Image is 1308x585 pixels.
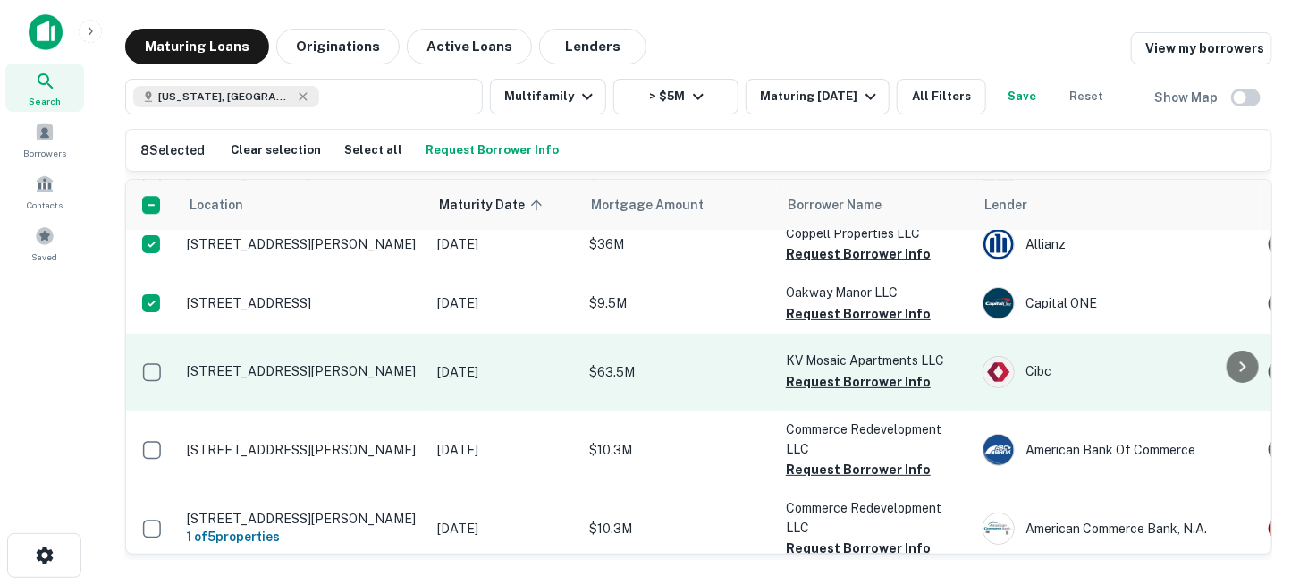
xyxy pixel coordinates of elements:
div: American Bank Of Commerce [983,434,1251,466]
p: Commerce Redevelopment LLC [786,420,965,459]
p: [STREET_ADDRESS][PERSON_NAME] [187,511,419,527]
p: $10.3M [589,440,768,460]
p: [DATE] [437,234,571,254]
button: Clear selection [226,137,325,164]
p: [STREET_ADDRESS][PERSON_NAME] [187,236,419,252]
iframe: Chat Widget [1219,442,1308,528]
a: Borrowers [5,115,84,164]
p: Commerce Redevelopment LLC [786,498,965,538]
p: [DATE] [437,362,571,382]
p: $9.5M [589,293,768,313]
button: Request Borrower Info [786,243,931,265]
p: $63.5M [589,362,768,382]
p: $10.3M [589,519,768,538]
a: Saved [5,219,84,267]
p: KV Mosaic Apartments LLC [786,351,965,370]
h6: Show Map [1154,88,1220,107]
button: Request Borrower Info [421,137,563,164]
button: Active Loans [407,29,532,64]
th: Mortgage Amount [580,180,777,230]
button: Select all [340,137,407,164]
button: Request Borrower Info [786,303,931,325]
th: Lender [974,180,1260,230]
img: picture [983,288,1014,318]
button: Maturing [DATE] [746,79,890,114]
span: Saved [32,250,58,264]
button: Save your search to get updates of matches that match your search criteria. [993,79,1051,114]
button: Request Borrower Info [786,459,931,480]
span: Maturity Date [439,194,548,216]
a: Search [5,64,84,112]
button: Maturing Loans [125,29,269,64]
button: Request Borrower Info [786,371,931,393]
button: Lenders [539,29,646,64]
span: Mortgage Amount [591,194,727,216]
a: Contacts [5,167,84,216]
div: Maturing [DATE] [760,86,882,107]
p: Coppell Properties LLC [786,224,965,243]
img: picture [983,357,1014,387]
p: [DATE] [437,293,571,313]
p: [STREET_ADDRESS][PERSON_NAME] [187,442,419,458]
span: Contacts [27,198,63,212]
h6: 1 of 5 properties [187,527,419,547]
p: $36M [589,234,768,254]
div: Capital ONE [983,287,1251,319]
p: [DATE] [437,519,571,538]
div: Cibc [983,356,1251,388]
button: Request Borrower Info [786,538,931,559]
th: Maturity Date [428,180,580,230]
div: American Commerce Bank, N.a. [983,513,1251,545]
span: Location [189,194,243,216]
button: Reset [1058,79,1115,114]
button: > $5M [613,79,738,114]
p: [STREET_ADDRESS] [187,295,419,311]
span: Borrowers [23,146,66,160]
th: Borrower Name [777,180,974,230]
button: [US_STATE], [GEOGRAPHIC_DATA] [125,79,483,114]
div: Allianz [983,228,1251,260]
p: [DATE] [437,440,571,460]
img: picture [983,513,1014,544]
p: [STREET_ADDRESS][PERSON_NAME] [187,363,419,379]
p: Oakway Manor LLC [786,283,965,302]
span: Search [29,94,61,108]
span: [US_STATE], [GEOGRAPHIC_DATA] [158,89,292,105]
button: All Filters [897,79,986,114]
img: capitalize-icon.png [29,14,63,50]
button: Originations [276,29,400,64]
th: Location [178,180,428,230]
a: View my borrowers [1131,32,1272,64]
span: Borrower Name [788,194,882,216]
button: Multifamily [490,79,606,114]
img: picture [983,229,1014,259]
img: picture [983,435,1014,465]
span: Lender [984,194,1027,216]
h6: 8 Selected [140,140,205,160]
